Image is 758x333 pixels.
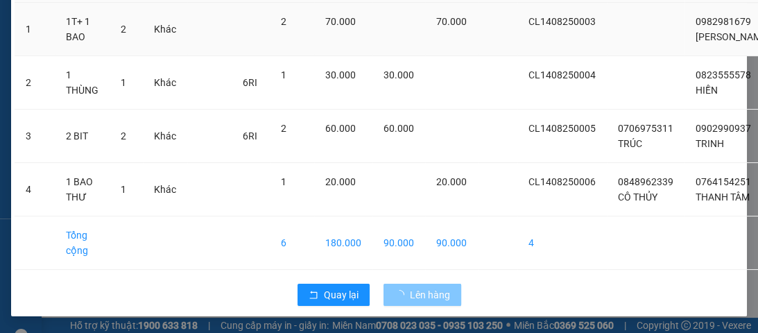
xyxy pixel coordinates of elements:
span: 0848962339 [618,176,673,187]
span: CÔ THỦY [618,191,657,203]
div: 20.000 [130,97,253,117]
td: Tổng cộng [55,216,110,270]
td: 3 [15,110,55,163]
span: 70.000 [325,16,356,27]
div: Chợ Lách [12,12,123,28]
span: CL1408250004 [528,69,596,80]
span: 1 [121,77,126,88]
span: 0902990937 [696,123,751,134]
td: 2 [15,56,55,110]
span: 0982981679 [696,16,751,27]
span: CL1408250005 [528,123,596,134]
div: 0764154251 [132,45,252,65]
span: Lên hàng [410,287,450,302]
span: 1 [281,176,286,187]
span: HIỀN [696,85,718,96]
span: Quay lại [324,287,359,302]
span: Q7-CTS [153,65,225,89]
td: 1 BAO THƯ [55,163,110,216]
span: 20.000 [325,176,356,187]
span: 0764154251 [696,176,751,187]
td: Khác [143,3,187,56]
td: 2 BIT [55,110,110,163]
span: 6RI [243,77,257,88]
span: 30.000 [384,69,414,80]
div: Sài Gòn [132,12,252,28]
td: 1 [15,3,55,56]
td: 4 [15,163,55,216]
span: 0706975311 [618,123,673,134]
span: 2 [121,130,126,142]
span: 60.000 [384,123,414,134]
span: 2 [281,16,286,27]
span: 0823555578 [696,69,751,80]
span: Gửi: [12,13,33,28]
td: 1 THÙNG [55,56,110,110]
span: DĐ: [132,72,153,87]
td: Khác [143,110,187,163]
button: Lên hàng [384,284,461,306]
span: 2 [121,24,126,35]
span: 20.000 [436,176,467,187]
td: 1T+ 1 BAO [55,3,110,56]
button: rollbackQuay lại [298,284,370,306]
span: THANH TÂM [696,191,750,203]
span: Nhận: [132,13,166,28]
span: loading [395,290,410,300]
td: Khác [143,56,187,110]
div: 0848962339 [12,45,123,65]
span: CL1408250003 [528,16,596,27]
span: 60.000 [325,123,356,134]
div: CÔ THỦY [12,28,123,45]
span: TRÚC [618,138,642,149]
td: 180.000 [314,216,372,270]
span: 1 [121,184,126,195]
td: 4 [517,216,607,270]
span: 2 [281,123,286,134]
span: 70.000 [436,16,467,27]
div: THANH TÂM [132,28,252,45]
span: 1 [281,69,286,80]
span: rollback [309,290,318,301]
span: 6RI [243,130,257,142]
span: TRINH [696,138,724,149]
span: 30.000 [325,69,356,80]
td: 6 [270,216,314,270]
td: 90.000 [372,216,425,270]
td: 90.000 [425,216,478,270]
td: Khác [143,163,187,216]
span: CC : [130,101,150,115]
span: CL1408250006 [528,176,596,187]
